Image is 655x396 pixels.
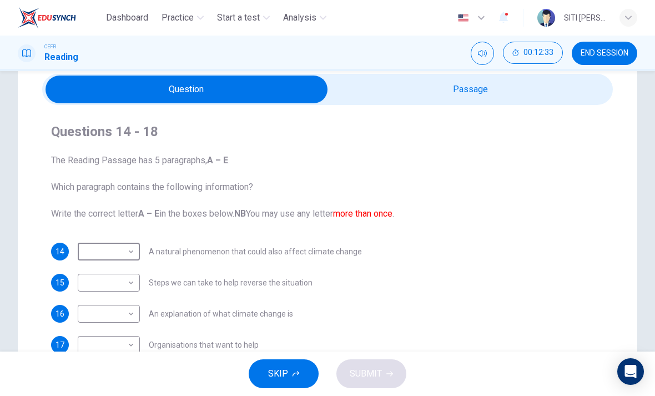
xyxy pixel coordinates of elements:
[564,11,606,24] div: SITI [PERSON_NAME] [PERSON_NAME]
[581,49,628,58] span: END SESSION
[268,366,288,382] span: SKIP
[503,42,563,64] button: 00:12:33
[283,11,316,24] span: Analysis
[44,51,78,64] h1: Reading
[213,8,274,28] button: Start a test
[279,8,331,28] button: Analysis
[18,7,76,29] img: EduSynch logo
[102,8,153,28] button: Dashboard
[503,42,563,65] div: Hide
[106,11,148,24] span: Dashboard
[333,208,392,219] font: more than once
[149,248,362,255] span: A natural phenomenon that could also affect climate change
[617,358,644,385] div: Open Intercom Messenger
[56,341,64,349] span: 17
[157,8,208,28] button: Practice
[44,43,56,51] span: CEFR
[51,154,604,220] span: The Reading Passage has 5 paragraphs, . Which paragraph contains the following information? Write...
[537,9,555,27] img: Profile picture
[456,14,470,22] img: en
[51,123,604,141] h4: Questions 14 - 18
[523,48,553,57] span: 00:12:33
[56,279,64,287] span: 15
[249,359,319,388] button: SKIP
[138,208,159,219] b: A – E
[471,42,494,65] div: Mute
[149,310,293,318] span: An explanation of what climate change is
[149,279,313,287] span: Steps we can take to help reverse the situation
[149,341,259,349] span: Organisations that want to help
[217,11,260,24] span: Start a test
[56,248,64,255] span: 14
[56,310,64,318] span: 16
[234,208,246,219] b: NB
[162,11,194,24] span: Practice
[18,7,102,29] a: EduSynch logo
[207,155,228,166] b: A – E
[572,42,637,65] button: END SESSION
